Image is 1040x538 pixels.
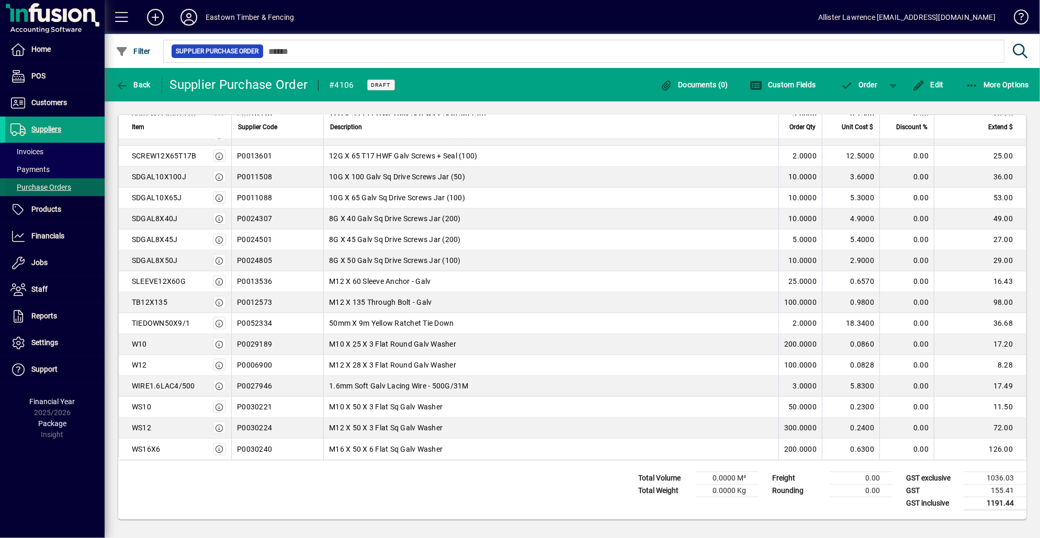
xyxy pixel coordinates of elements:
[5,197,105,223] a: Products
[231,230,323,250] td: P0024501
[132,234,178,245] div: SDGAL8X45J
[371,82,391,88] span: Draft
[10,183,71,191] span: Purchase Orders
[31,338,58,347] span: Settings
[132,381,195,391] div: WIRE1.6LAC4/500
[329,318,454,328] span: 50mm X 9m Yellow Ratchet Tie Down
[822,376,879,397] td: 5.8300
[231,167,323,188] td: P0011508
[238,121,277,132] span: Supplier Code
[172,8,206,27] button: Profile
[879,313,934,334] td: 0.00
[778,209,822,230] td: 10.0000
[879,167,934,188] td: 0.00
[329,151,477,161] span: 12G X 65 T17 HWF Galv Screws + Seal (100)
[789,121,816,132] span: Order Qty
[633,484,696,497] td: Total Weight
[822,397,879,418] td: 0.2300
[38,419,66,428] span: Package
[132,444,161,454] div: WS16X6
[31,125,61,133] span: Suppliers
[31,365,58,373] span: Support
[822,209,879,230] td: 4.9000
[139,8,172,27] button: Add
[934,230,1026,250] td: 27.00
[170,76,308,93] div: Supplier Purchase Order
[964,497,1026,510] td: 1191.44
[231,439,323,460] td: P0030240
[231,146,323,167] td: P0013601
[231,313,323,334] td: P0052334
[879,355,934,376] td: 0.00
[5,303,105,329] a: Reports
[778,188,822,209] td: 10.0000
[822,271,879,292] td: 0.6570
[934,271,1026,292] td: 16.43
[963,75,1032,94] button: More Options
[879,146,934,167] td: 0.00
[329,402,443,412] span: M10 X 50 X 3 Flat Sq Galv Washer
[964,484,1026,497] td: 155.41
[934,167,1026,188] td: 36.00
[231,376,323,397] td: P0027946
[31,285,48,293] span: Staff
[329,234,461,245] span: 8G X 45 Galv Sq Drive Screws Jar (200)
[132,276,186,287] div: SLEEVE12X60G
[879,439,934,460] td: 0.00
[879,209,934,230] td: 0.00
[879,230,934,250] td: 0.00
[767,484,830,497] td: Rounding
[879,292,934,313] td: 0.00
[10,147,43,156] span: Invoices
[31,232,64,240] span: Financials
[910,75,946,94] button: Edit
[231,334,323,355] td: P0029189
[132,171,186,182] div: SDGAL10X100J
[767,472,830,484] td: Freight
[231,250,323,271] td: P0024805
[964,472,1026,484] td: 1036.03
[778,167,822,188] td: 10.0000
[5,90,105,116] a: Customers
[329,213,461,224] span: 8G X 40 Galv Sq Drive Screws Jar (200)
[329,276,431,287] span: M12 X 60 Sleeve Anchor - Galv
[879,334,934,355] td: 0.00
[1006,2,1027,36] a: Knowledge Base
[934,188,1026,209] td: 53.00
[329,171,465,182] span: 10G X 100 Galv Sq Drive Screws Jar (50)
[934,209,1026,230] td: 49.00
[231,209,323,230] td: P0024307
[822,439,879,460] td: 0.6300
[822,250,879,271] td: 2.9000
[5,330,105,356] a: Settings
[879,250,934,271] td: 0.00
[822,355,879,376] td: 0.0828
[934,146,1026,167] td: 25.00
[330,121,362,132] span: Description
[988,121,1013,132] span: Extend $
[750,81,816,89] span: Custom Fields
[113,42,153,61] button: Filter
[132,213,178,224] div: SDGAL8X40J
[934,334,1026,355] td: 17.20
[116,81,151,89] span: Back
[778,230,822,250] td: 5.0000
[778,250,822,271] td: 10.0000
[778,271,822,292] td: 25.0000
[31,312,57,320] span: Reports
[5,178,105,196] a: Purchase Orders
[658,75,731,94] button: Documents (0)
[329,77,354,94] div: #4106
[934,355,1026,376] td: 8.28
[132,360,147,370] div: W12
[901,472,964,484] td: GST exclusive
[633,472,696,484] td: Total Volume
[329,360,456,370] span: M12 X 28 X 3 Flat Round Galv Washer
[879,188,934,209] td: 0.00
[822,167,879,188] td: 3.6000
[329,297,432,307] span: M12 X 135 Through Bolt - Galv
[132,318,190,328] div: TIEDOWN50X9/1
[822,230,879,250] td: 5.4000
[116,47,151,55] span: Filter
[5,223,105,249] a: Financials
